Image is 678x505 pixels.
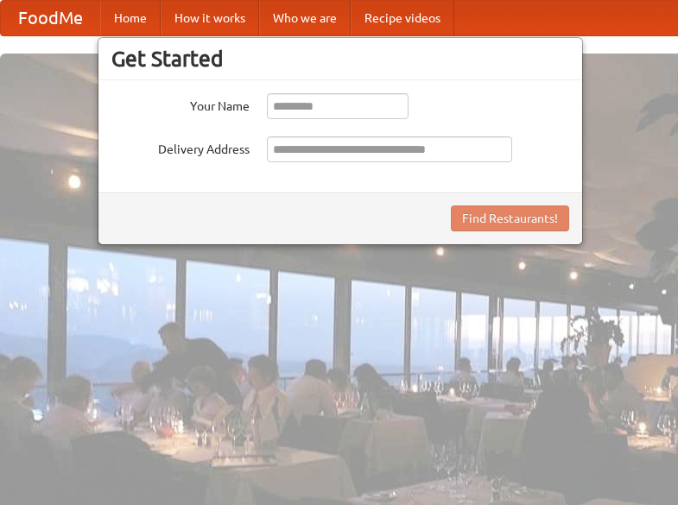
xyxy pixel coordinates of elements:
[111,46,569,72] h3: Get Started
[451,205,569,231] button: Find Restaurants!
[1,1,100,35] a: FoodMe
[259,1,351,35] a: Who we are
[161,1,259,35] a: How it works
[351,1,454,35] a: Recipe videos
[111,136,250,158] label: Delivery Address
[111,93,250,115] label: Your Name
[100,1,161,35] a: Home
